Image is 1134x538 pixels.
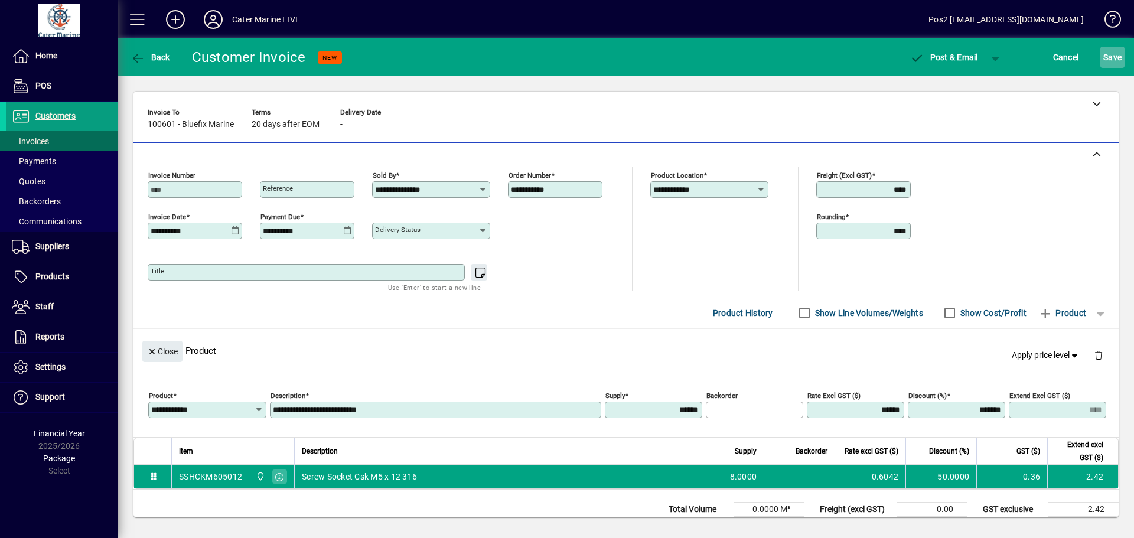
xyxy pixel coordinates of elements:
[897,517,967,531] td: 0.00
[179,445,193,458] span: Item
[35,272,69,281] span: Products
[1012,349,1080,361] span: Apply price level
[35,51,57,60] span: Home
[148,171,195,180] mat-label: Invoice number
[35,392,65,402] span: Support
[388,281,481,294] mat-hint: Use 'Enter' to start a new line
[905,465,976,488] td: 50.0000
[194,9,232,30] button: Profile
[263,184,293,193] mat-label: Reference
[142,341,183,362] button: Close
[12,136,49,146] span: Invoices
[814,503,897,517] td: Freight (excl GST)
[118,47,183,68] app-page-header-button: Back
[730,471,757,482] span: 8.0000
[1007,345,1085,366] button: Apply price level
[734,503,804,517] td: 0.0000 M³
[34,429,85,438] span: Financial Year
[322,54,337,61] span: NEW
[735,445,757,458] span: Supply
[1100,47,1125,68] button: Save
[373,171,396,180] mat-label: Sold by
[340,120,343,129] span: -
[1048,503,1119,517] td: 2.42
[6,232,118,262] a: Suppliers
[12,177,45,186] span: Quotes
[1050,47,1082,68] button: Cancel
[6,151,118,171] a: Payments
[842,471,898,482] div: 0.6042
[1084,350,1113,360] app-page-header-button: Delete
[12,197,61,206] span: Backorders
[817,171,872,180] mat-label: Freight (excl GST)
[35,111,76,120] span: Customers
[817,213,845,221] mat-label: Rounding
[253,470,266,483] span: Cater Marine
[302,471,417,482] span: Screw Socket Csk M5 x 12 316
[1103,53,1108,62] span: S
[6,191,118,211] a: Backorders
[252,120,320,129] span: 20 days after EOM
[845,445,898,458] span: Rate excl GST ($)
[148,120,234,129] span: 100601 - Bluefix Marine
[12,156,56,166] span: Payments
[128,47,173,68] button: Back
[813,307,923,319] label: Show Line Volumes/Weights
[908,392,947,400] mat-label: Discount (%)
[6,262,118,292] a: Products
[271,392,305,400] mat-label: Description
[6,41,118,71] a: Home
[35,242,69,251] span: Suppliers
[1038,304,1086,322] span: Product
[302,445,338,458] span: Description
[1055,438,1103,464] span: Extend excl GST ($)
[179,471,242,482] div: SSHCKM605012
[929,445,969,458] span: Discount (%)
[6,353,118,382] a: Settings
[12,217,82,226] span: Communications
[713,304,773,322] span: Product History
[6,211,118,231] a: Communications
[1016,445,1040,458] span: GST ($)
[6,322,118,352] a: Reports
[149,392,173,400] mat-label: Product
[375,226,421,234] mat-label: Delivery status
[6,171,118,191] a: Quotes
[1103,48,1122,67] span: ave
[260,213,300,221] mat-label: Payment due
[35,302,54,311] span: Staff
[663,517,734,531] td: Total Weight
[734,517,804,531] td: 0.0000 Kg
[139,345,185,356] app-page-header-button: Close
[148,213,186,221] mat-label: Invoice date
[706,392,738,400] mat-label: Backorder
[131,53,170,62] span: Back
[651,171,703,180] mat-label: Product location
[928,10,1084,29] div: Pos2 [EMAIL_ADDRESS][DOMAIN_NAME]
[35,332,64,341] span: Reports
[796,445,827,458] span: Backorder
[192,48,306,67] div: Customer Invoice
[958,307,1027,319] label: Show Cost/Profit
[976,465,1047,488] td: 0.36
[151,267,164,275] mat-label: Title
[232,10,300,29] div: Cater Marine LIVE
[133,329,1119,372] div: Product
[1009,392,1070,400] mat-label: Extend excl GST ($)
[977,517,1048,531] td: GST
[43,454,75,463] span: Package
[1053,48,1079,67] span: Cancel
[157,9,194,30] button: Add
[6,292,118,322] a: Staff
[897,503,967,517] td: 0.00
[708,302,778,324] button: Product History
[509,171,551,180] mat-label: Order number
[1084,341,1113,369] button: Delete
[977,503,1048,517] td: GST exclusive
[814,517,897,531] td: Rounding
[6,131,118,151] a: Invoices
[904,47,984,68] button: Post & Email
[1032,302,1092,324] button: Product
[35,362,66,371] span: Settings
[1096,2,1119,41] a: Knowledge Base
